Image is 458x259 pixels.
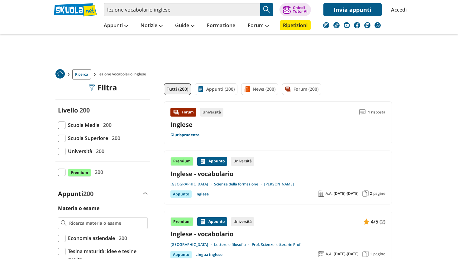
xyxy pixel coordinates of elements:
a: [PERSON_NAME] [264,182,294,187]
a: Inglese [195,190,209,198]
span: 200 [79,106,90,114]
span: (2) [379,218,385,226]
span: A.A. [326,191,332,196]
span: pagine [373,191,385,196]
span: Economia aziendale [65,234,115,242]
a: Appunti [102,20,130,31]
a: Ricerca [72,69,91,79]
span: 200 [93,147,104,155]
div: Università [231,217,254,226]
a: Giurisprudenza [170,132,199,137]
img: Pagine [362,190,369,197]
a: Prof. Scienze letterarie Prof [252,242,300,247]
div: Chiedi Tutor AI [293,6,308,13]
span: Premium [68,169,91,177]
span: Scuola Media [65,121,99,129]
a: Lingua inglese [195,251,222,258]
label: Materia o esame [58,205,99,212]
span: 1 [370,252,372,257]
img: Appunti contenuto [363,218,370,225]
a: Home [55,69,65,79]
img: Apri e chiudi sezione [143,192,148,195]
span: lezione vocabolario inglese [98,69,149,79]
img: News filtro contenuto [244,86,250,92]
span: 200 [101,121,112,129]
img: Appunti contenuto [200,218,206,225]
label: Appunti [58,189,93,198]
img: Forum contenuto [173,109,179,115]
a: Ripetizioni [280,20,311,30]
img: Appunti filtro contenuto [198,86,204,92]
div: Appunto [170,251,192,258]
img: facebook [354,22,360,28]
span: [DATE]-[DATE] [334,191,359,196]
a: Lettere e filosofia [214,242,252,247]
img: twitch [364,22,370,28]
a: Inglese - vocabolario [170,230,385,238]
div: Università [231,157,254,166]
a: Scienze della formazione [214,182,264,187]
button: ChiediTutor AI [279,3,311,16]
div: Appunto [197,217,227,226]
img: Anno accademico [318,251,324,257]
span: 200 [116,234,127,242]
img: Home [55,69,65,79]
div: Appunto [197,157,227,166]
img: instagram [323,22,329,28]
span: Scuola Superiore [65,134,108,142]
input: Cerca appunti, riassunti o versioni [104,3,260,16]
span: 200 [92,168,103,176]
div: Premium [170,217,193,226]
a: Notizie [139,20,164,31]
img: Ricerca materia o esame [61,220,67,226]
img: Appunti contenuto [200,158,206,165]
a: News (200) [241,83,278,95]
span: 4/5 [371,218,378,226]
a: Accedi [391,3,404,16]
span: 1 risposta [368,108,385,117]
a: Tutti (200) [164,83,191,95]
img: Anno accademico [318,190,324,197]
a: Appunti (200) [195,83,237,95]
img: youtube [344,22,350,28]
a: Invia appunti [323,3,382,16]
button: Search Button [260,3,273,16]
span: [DATE]-[DATE] [334,252,359,257]
div: Filtra [89,83,117,92]
span: 2 [370,191,372,196]
div: Forum [170,108,196,117]
span: 200 [109,134,120,142]
a: [GEOGRAPHIC_DATA] [170,182,214,187]
img: tiktok [333,22,340,28]
span: Università [65,147,92,155]
img: WhatsApp [375,22,381,28]
a: Forum [246,20,270,31]
span: 200 [83,189,93,198]
img: Filtra filtri mobile [89,84,95,91]
a: Inglese [170,120,193,129]
input: Ricerca materia o esame [69,220,145,226]
span: A.A. [326,252,332,257]
img: Commenti lettura [359,109,365,115]
label: Livello [58,106,78,114]
div: Università [200,108,223,117]
a: Formazione [205,20,237,31]
span: pagine [373,252,385,257]
div: Premium [170,157,193,166]
a: Guide [174,20,196,31]
img: Forum filtro contenuto [285,86,291,92]
div: Appunto [170,190,192,198]
a: [GEOGRAPHIC_DATA] [170,242,214,247]
a: Forum (200) [282,83,321,95]
a: Inglese - vocabolario [170,170,385,178]
img: Pagine [362,251,369,257]
img: Cerca appunti, riassunti o versioni [262,5,271,14]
